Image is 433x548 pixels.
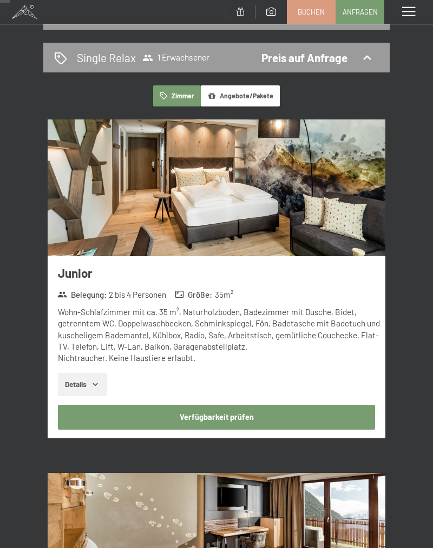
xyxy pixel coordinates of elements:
[142,52,209,63] span: 1 Erwachsener
[57,289,107,300] strong: Belegung :
[175,289,213,300] strong: Größe :
[343,7,378,17] span: Anfragen
[77,50,136,65] h2: Single Relax
[201,85,280,106] button: Angebote/Pakete
[58,405,376,430] button: Verfügbarkeit prüfen
[48,119,385,256] img: mss_renderimg.php
[153,85,201,106] button: Zimmer
[58,373,107,397] button: Details
[261,50,347,65] div: Preis auf Anfrage
[58,265,385,282] h3: Junior
[109,289,166,300] span: 2 bis 4 Personen
[215,289,233,300] span: 35 m²
[298,7,325,17] span: Buchen
[287,1,335,23] a: Buchen
[58,306,385,364] div: Wohn-Schlafzimmer mit ca. 35 m², Naturholzboden, Badezimmer mit Dusche, Bidet, getrenntem WC, Dop...
[336,1,384,23] a: Anfragen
